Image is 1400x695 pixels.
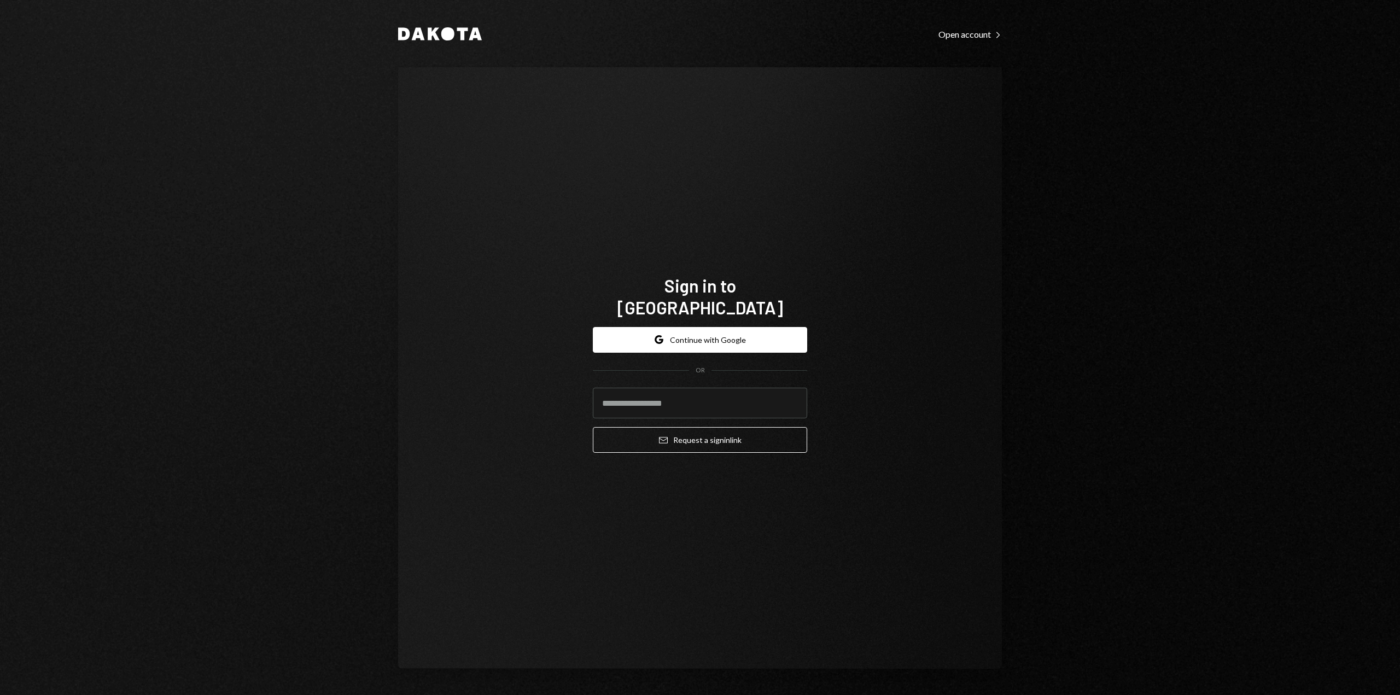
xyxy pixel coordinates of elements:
[593,275,807,318] h1: Sign in to [GEOGRAPHIC_DATA]
[938,28,1002,40] a: Open account
[938,29,1002,40] div: Open account
[696,366,705,375] div: OR
[593,327,807,353] button: Continue with Google
[593,427,807,453] button: Request a signinlink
